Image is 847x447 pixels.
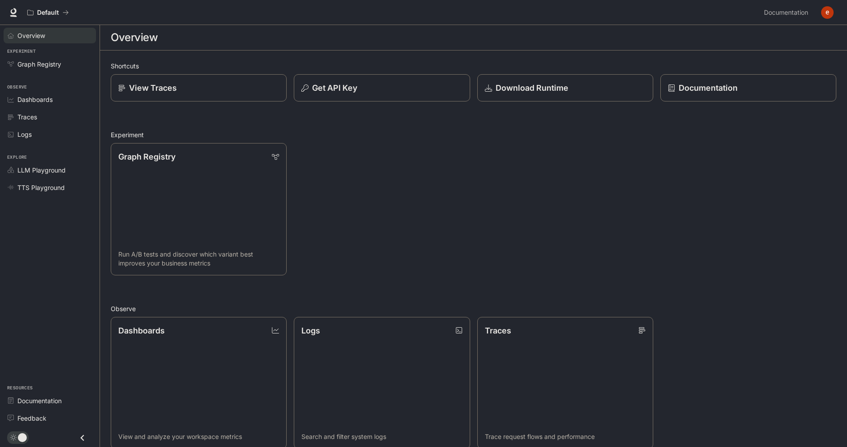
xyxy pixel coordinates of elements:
[4,393,96,409] a: Documentation
[17,112,37,122] span: Traces
[4,410,96,426] a: Feedback
[23,4,73,21] button: All workspaces
[485,432,646,441] p: Trace request flows and performance
[4,92,96,107] a: Dashboards
[111,74,287,101] a: View Traces
[118,432,279,441] p: View and analyze your workspace metrics
[111,130,836,139] h2: Experiment
[17,165,66,175] span: LLM Playground
[72,429,92,447] button: Close drawer
[679,82,738,94] p: Documentation
[17,59,61,69] span: Graph Registry
[312,82,357,94] p: Get API Key
[37,9,59,17] p: Default
[17,95,53,104] span: Dashboards
[4,162,96,178] a: LLM Playground
[4,109,96,125] a: Traces
[485,325,511,337] p: Traces
[294,74,470,101] button: Get API Key
[118,250,279,268] p: Run A/B tests and discover which variant best improves your business metrics
[111,304,836,313] h2: Observe
[660,74,836,101] a: Documentation
[111,29,158,46] h1: Overview
[111,143,287,275] a: Graph RegistryRun A/B tests and discover which variant best improves your business metrics
[4,56,96,72] a: Graph Registry
[496,82,568,94] p: Download Runtime
[301,432,462,441] p: Search and filter system logs
[18,432,27,442] span: Dark mode toggle
[118,325,165,337] p: Dashboards
[4,180,96,195] a: TTS Playground
[17,130,32,139] span: Logs
[17,31,45,40] span: Overview
[760,4,815,21] a: Documentation
[129,82,177,94] p: View Traces
[4,28,96,43] a: Overview
[17,396,62,405] span: Documentation
[17,413,46,423] span: Feedback
[118,151,175,163] p: Graph Registry
[301,325,320,337] p: Logs
[821,6,834,19] img: User avatar
[17,183,65,192] span: TTS Playground
[4,127,96,142] a: Logs
[477,74,653,101] a: Download Runtime
[764,7,808,18] span: Documentation
[818,4,836,21] button: User avatar
[111,61,836,71] h2: Shortcuts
